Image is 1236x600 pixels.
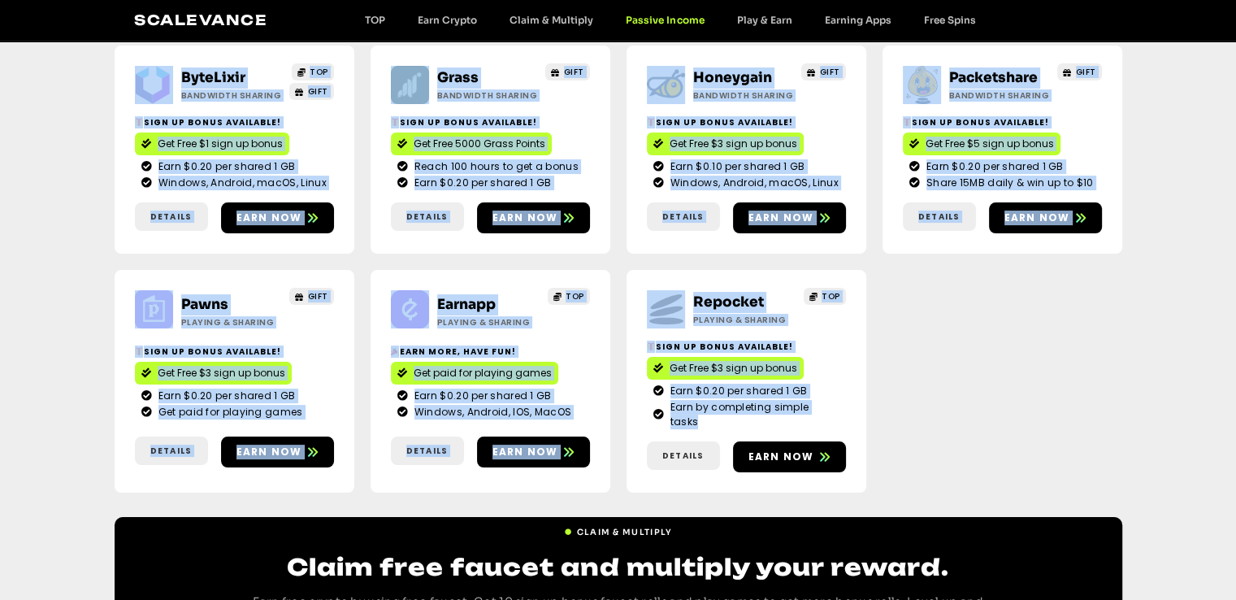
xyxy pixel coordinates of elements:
span: Earn $0.10 per shared 1 GB [666,159,805,174]
h2: Playing & Sharing [437,316,539,328]
span: Earn $0.20 per shared 1 GB [666,384,808,398]
a: GIFT [545,63,590,80]
a: Earning Apps [808,14,907,26]
h2: Playing & Sharing [181,316,283,328]
a: GIFT [801,63,846,80]
h2: Earn More, Have Fun! [391,346,590,358]
h2: Sign up bonus available! [135,116,334,128]
img: 🎁 [647,118,655,126]
span: Details [150,445,192,457]
span: Details [662,211,704,223]
h2: Claim free faucet and multiply your reward. [228,551,1008,583]
span: Get Free $3 sign up bonus [670,137,797,151]
a: ByteLixir [181,69,245,86]
a: Details [135,437,208,465]
a: GIFT [1057,63,1102,80]
span: Earn now [236,445,302,459]
span: Earn $0.20 per shared 1 GB [922,159,1064,174]
a: TOP [548,288,590,305]
a: Earnapp [437,296,496,313]
span: Get Free $5 sign up bonus [926,137,1054,151]
span: GIFT [308,85,328,98]
a: Details [647,441,720,470]
span: TOP [822,290,840,302]
a: Get Free $3 sign up bonus [647,357,804,380]
a: Earn now [989,202,1102,233]
h2: Sign up bonus available! [647,116,846,128]
a: Get Free 5000 Grass Points [391,133,552,155]
a: Earn now [477,437,590,467]
a: Earn now [221,437,334,467]
a: TOP [804,288,846,305]
h2: Playing & Sharing [693,314,795,326]
a: Scalevance [134,11,267,28]
h2: Sign up bonus available! [391,116,590,128]
span: Earn now [1004,211,1070,225]
span: Earn now [748,211,814,225]
span: Earn $0.20 per shared 1 GB [410,176,552,190]
img: 🎁 [903,118,911,126]
a: Honeygain [693,69,772,86]
a: Get Free $3 sign up bonus [647,133,804,155]
span: Details [150,211,192,223]
span: Earn now [236,211,302,225]
a: Claim & Multiply [493,14,609,26]
a: Earn now [733,441,846,472]
span: Claim & Multiply [577,526,673,538]
span: Get paid for playing games [414,366,552,380]
span: Earn $0.20 per shared 1 GB [154,389,296,403]
a: Earn Crypto [401,14,493,26]
h2: Sign up bonus available! [903,116,1102,128]
img: 🎁 [135,118,143,126]
h2: Sign Up Bonus Available! [647,341,846,353]
span: GIFT [308,290,328,302]
a: Details [391,202,464,231]
a: Earn now [733,202,846,233]
span: Earn now [748,450,814,464]
h2: Bandwidth Sharing [949,89,1051,102]
a: Details [903,202,976,231]
span: Get Free $3 sign up bonus [158,366,285,380]
a: GIFT [289,288,334,305]
a: GIFT [289,83,334,100]
h2: Bandwidth Sharing [693,89,795,102]
span: Windows, Android, IOS, MacOS [410,405,571,420]
h2: Bandwidth Sharing [181,89,283,102]
span: Get Free 5000 Grass Points [414,137,545,151]
a: TOP [292,63,334,80]
a: Packetshare [949,69,1038,86]
span: TOP [566,290,584,302]
span: Details [406,445,448,457]
a: Claim & Multiply [564,520,673,538]
span: Get Free $3 sign up bonus [670,361,797,376]
span: Share 15MB daily & win up to $10 [922,176,1094,190]
a: Details [647,202,720,231]
h2: Sign up bonus available! [135,346,334,358]
span: Windows, Android, macOS, Linux [666,176,839,190]
img: 🎁 [135,347,143,355]
a: Passive Income [609,14,720,26]
span: Details [918,211,960,223]
a: Get Free $5 sign up bonus [903,133,1060,155]
a: Earn now [477,202,590,233]
span: Details [406,211,448,223]
span: Earn now [492,445,558,459]
a: Earn now [221,202,334,233]
span: Earn by completing simple tasks [666,400,839,429]
a: Get Free $1 sign up bonus [135,133,289,155]
h2: Bandwidth Sharing [437,89,539,102]
a: Pawns [181,296,228,313]
span: Windows, Android, macOS, Linux [154,176,327,190]
span: Earn $0.20 per shared 1 GB [410,389,552,403]
a: Get Free $3 sign up bonus [135,362,292,385]
a: TOP [349,14,401,26]
span: Reach 100 hours to get a bonus [410,159,579,174]
span: TOP [310,66,328,78]
span: Get paid for playing games [154,405,303,420]
a: Grass [437,69,479,86]
span: GIFT [1076,66,1096,78]
img: 🎁 [391,118,399,126]
a: Get paid for playing games [391,362,558,385]
nav: Menu [349,14,991,26]
span: Earn now [492,211,558,225]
